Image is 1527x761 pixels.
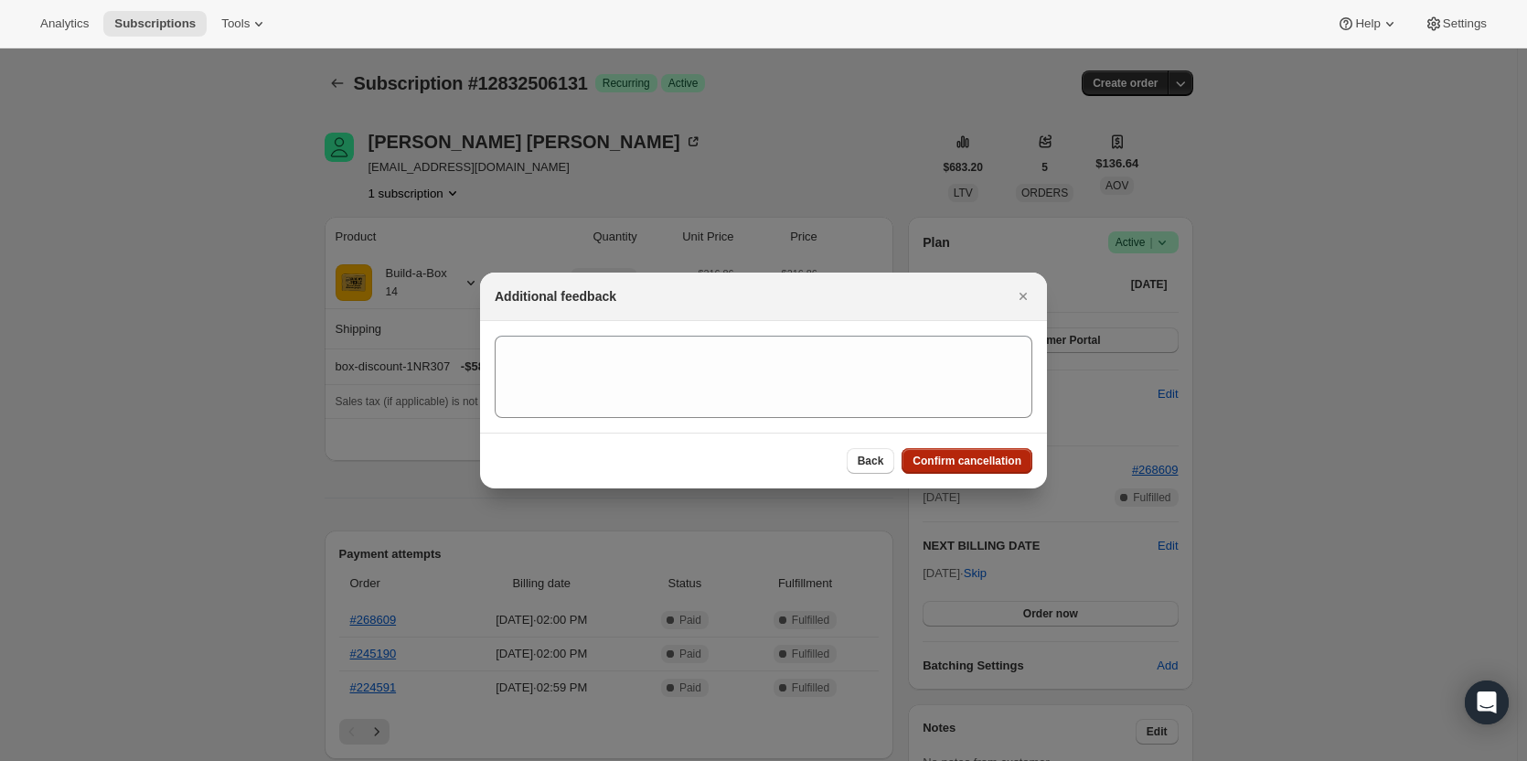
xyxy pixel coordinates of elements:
button: Analytics [29,11,100,37]
button: Back [847,448,895,474]
span: Confirm cancellation [913,454,1021,468]
span: Back [858,454,884,468]
span: Subscriptions [114,16,196,31]
span: Help [1355,16,1380,31]
span: Settings [1443,16,1487,31]
button: Confirm cancellation [902,448,1032,474]
button: Settings [1414,11,1498,37]
span: Analytics [40,16,89,31]
button: Subscriptions [103,11,207,37]
button: Help [1326,11,1409,37]
span: Tools [221,16,250,31]
h2: Additional feedback [495,287,616,305]
button: Close [1010,284,1036,309]
button: Tools [210,11,279,37]
div: Open Intercom Messenger [1465,681,1509,724]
